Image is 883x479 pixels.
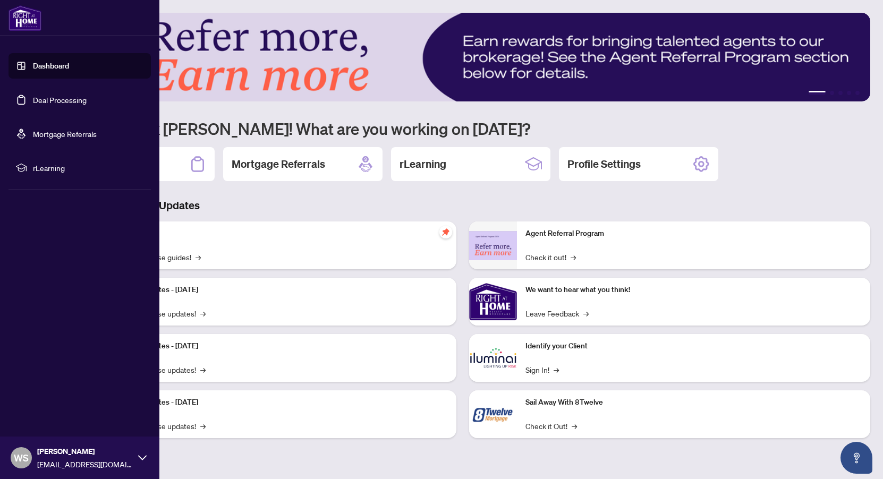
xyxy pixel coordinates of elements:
[200,307,206,319] span: →
[525,284,862,296] p: We want to hear what you think!
[55,198,870,213] h3: Brokerage & Industry Updates
[855,91,860,95] button: 5
[525,364,559,375] a: Sign In!→
[567,157,641,172] h2: Profile Settings
[14,450,29,465] span: WS
[112,284,448,296] p: Platform Updates - [DATE]
[809,91,826,95] button: 1
[571,251,576,263] span: →
[200,364,206,375] span: →
[55,13,870,101] img: Slide 0
[525,340,862,352] p: Identify your Client
[196,251,201,263] span: →
[525,420,577,432] a: Check it Out!→
[525,307,589,319] a: Leave Feedback→
[847,91,851,95] button: 4
[838,91,843,95] button: 3
[469,231,517,260] img: Agent Referral Program
[112,228,448,239] p: Self-Help
[37,458,133,470] span: [EMAIL_ADDRESS][DOMAIN_NAME]
[33,95,87,105] a: Deal Processing
[840,442,872,474] button: Open asap
[37,446,133,457] span: [PERSON_NAME]
[33,162,143,174] span: rLearning
[439,226,452,238] span: pushpin
[583,307,589,319] span: →
[554,364,559,375] span: →
[232,157,325,172] h2: Mortgage Referrals
[33,129,97,139] a: Mortgage Referrals
[55,118,870,139] h1: Welcome back [PERSON_NAME]! What are you working on [DATE]?
[525,397,862,408] p: Sail Away With 8Twelve
[9,5,41,31] img: logo
[572,420,577,432] span: →
[469,390,517,438] img: Sail Away With 8Twelve
[830,91,834,95] button: 2
[525,228,862,239] p: Agent Referral Program
[200,420,206,432] span: →
[469,278,517,326] img: We want to hear what you think!
[525,251,576,263] a: Check it out!→
[400,157,446,172] h2: rLearning
[469,334,517,382] img: Identify your Client
[112,340,448,352] p: Platform Updates - [DATE]
[33,61,69,71] a: Dashboard
[112,397,448,408] p: Platform Updates - [DATE]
